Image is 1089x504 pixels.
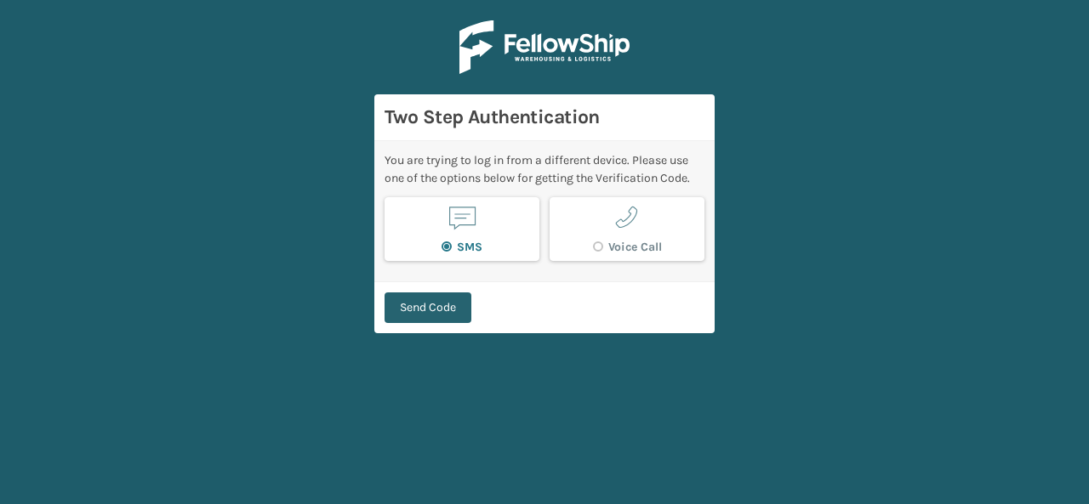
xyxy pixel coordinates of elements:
label: Voice Call [593,240,662,254]
img: Logo [459,20,630,74]
button: Send Code [385,292,471,323]
h3: Two Step Authentication [385,105,704,130]
label: SMS [442,240,482,254]
div: You are trying to log in from a different device. Please use one of the options below for getting... [385,151,704,187]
